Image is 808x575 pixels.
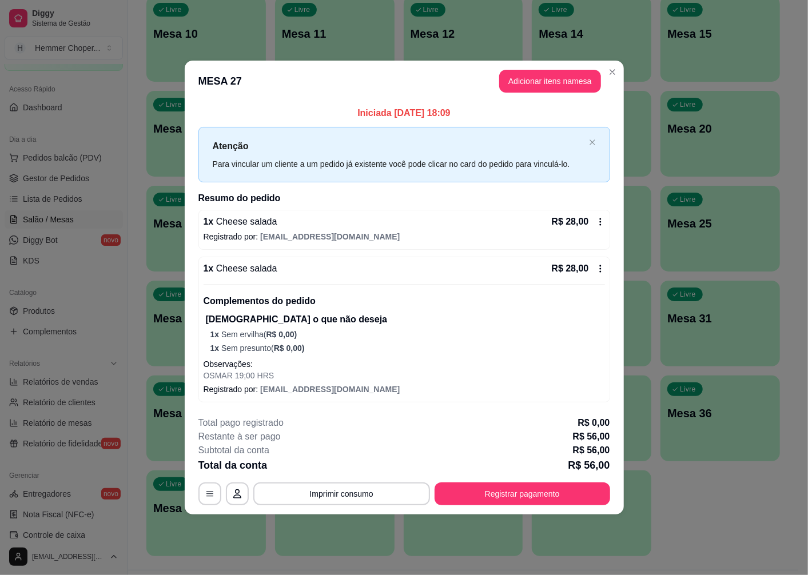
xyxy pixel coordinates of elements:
p: Registrado por: [204,231,605,242]
p: R$ 56,00 [573,444,610,457]
header: MESA 27 [185,61,624,102]
p: 1 x [204,262,277,275]
p: R$ 56,00 [573,430,610,444]
p: R$ 0,00 [578,416,610,430]
span: Cheese salada [213,263,277,273]
p: 1 x [204,215,277,229]
span: 1 x [210,344,221,353]
p: Complementos do pedido [204,294,605,308]
p: OSMAR 19;00 HRS [204,370,605,381]
button: Imprimir consumo [253,482,430,505]
p: R$ 56,00 [568,457,610,473]
div: Para vincular um cliente a um pedido já existente você pode clicar no card do pedido para vinculá... [213,158,584,170]
p: R$ 28,00 [552,215,589,229]
p: Iniciada [DATE] 18:09 [198,106,610,120]
p: Observações: [204,358,605,370]
span: 1 x [210,330,221,339]
p: Total da conta [198,457,268,473]
p: Registrado por: [204,384,605,395]
button: Close [603,63,622,81]
p: Sem ervilha ( [210,329,605,340]
span: R$ 0,00 ) [266,330,297,339]
button: Registrar pagamento [435,482,610,505]
p: Sem presunto ( [210,342,605,354]
p: R$ 28,00 [552,262,589,275]
p: Total pago registrado [198,416,284,430]
p: Restante à ser pago [198,430,281,444]
span: Cheese salada [213,217,277,226]
p: [DEMOGRAPHIC_DATA] o que não deseja [206,313,605,326]
button: close [589,139,596,146]
h2: Resumo do pedido [198,191,610,205]
p: Atenção [213,139,584,153]
span: [EMAIL_ADDRESS][DOMAIN_NAME] [260,232,400,241]
span: [EMAIL_ADDRESS][DOMAIN_NAME] [260,385,400,394]
span: R$ 0,00 ) [274,344,305,353]
button: Adicionar itens namesa [499,70,601,93]
p: Subtotal da conta [198,444,270,457]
